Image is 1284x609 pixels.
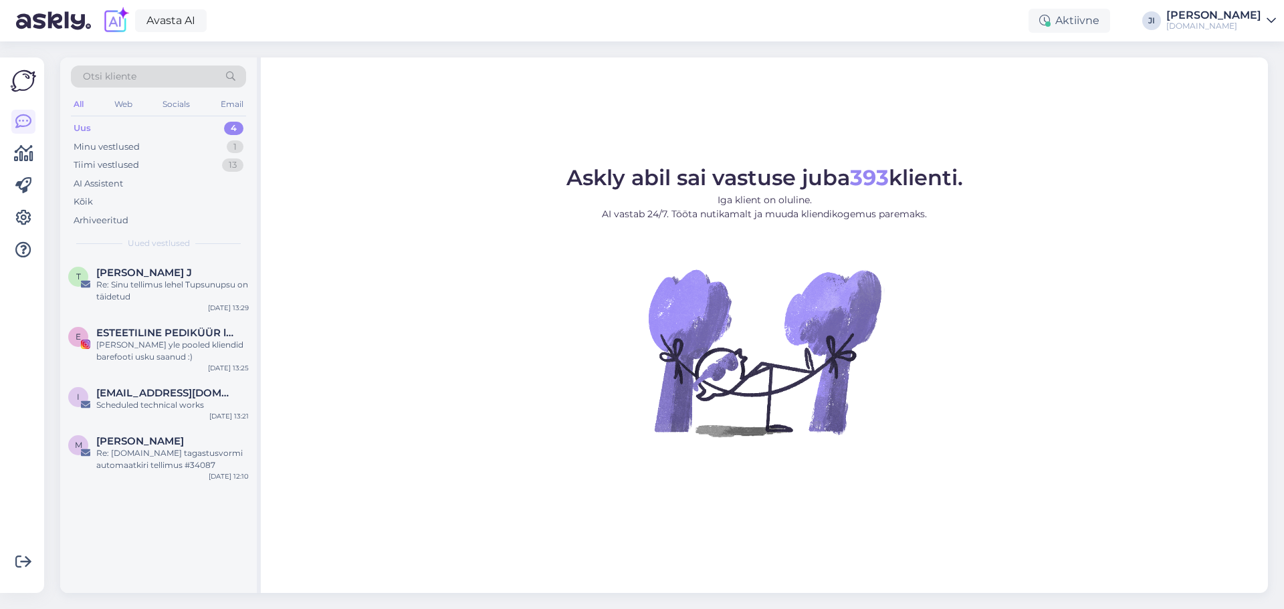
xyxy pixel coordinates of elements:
div: 13 [222,158,243,172]
img: No Chat active [644,232,885,473]
span: ESTEETILINE PEDIKÜÜR l PROBLEEMSED JALAD [96,327,235,339]
div: [PERSON_NAME] yle pooled kliendid barefooti usku saanud :) [96,339,249,363]
div: Scheduled technical works [96,399,249,411]
div: [PERSON_NAME] [1166,10,1261,21]
p: Iga klient on oluline. AI vastab 24/7. Tööta nutikamalt ja muuda kliendikogemus paremaks. [566,193,963,221]
span: E [76,332,81,342]
div: [DATE] 13:29 [208,303,249,313]
div: Tiimi vestlused [74,158,139,172]
a: [PERSON_NAME][DOMAIN_NAME] [1166,10,1276,31]
a: Avasta AI [135,9,207,32]
span: M [75,440,82,450]
div: [DOMAIN_NAME] [1166,21,1261,31]
div: [DATE] 13:21 [209,411,249,421]
div: Email [218,96,246,113]
div: Socials [160,96,193,113]
span: Teele J [96,267,192,279]
span: Martynas Markvaldas [96,435,184,447]
div: AI Assistent [74,177,123,191]
span: i [77,392,80,402]
div: [DATE] 12:10 [209,471,249,481]
div: JI [1142,11,1161,30]
div: All [71,96,86,113]
span: integrations@unisend.ee [96,387,235,399]
div: 4 [224,122,243,135]
div: Kõik [74,195,93,209]
span: Uued vestlused [128,237,190,249]
img: Askly Logo [11,68,36,94]
b: 393 [850,164,889,191]
div: Aktiivne [1029,9,1110,33]
div: Re: Sinu tellimus lehel Tupsunupsu on täidetud [96,279,249,303]
span: T [76,271,81,281]
div: Arhiveeritud [74,214,128,227]
span: Otsi kliente [83,70,136,84]
div: Re: [DOMAIN_NAME] tagastusvormi automaatkiri tellimus #34087 [96,447,249,471]
span: Askly abil sai vastuse juba klienti. [566,164,963,191]
div: [DATE] 13:25 [208,363,249,373]
div: 1 [227,140,243,154]
div: Web [112,96,135,113]
div: Uus [74,122,91,135]
img: explore-ai [102,7,130,35]
div: Minu vestlused [74,140,140,154]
